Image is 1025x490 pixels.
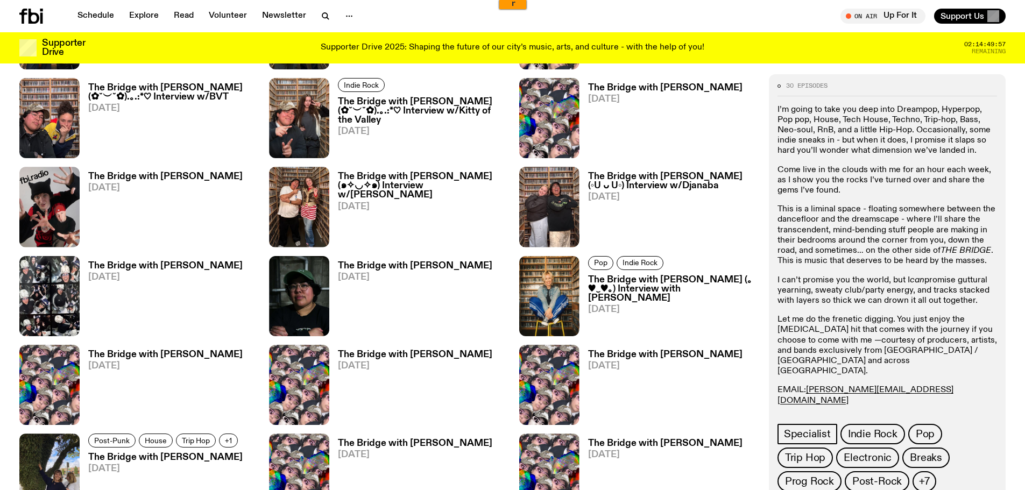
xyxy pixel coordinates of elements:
p: This is a liminal space - floating somewhere between the dancefloor and the dreamscape - where I’... [777,204,997,266]
span: Trip Hop [182,437,210,445]
a: Indie Rock [617,256,663,270]
span: [DATE] [588,361,743,371]
a: Specialist [777,424,837,444]
a: The Bridge with [PERSON_NAME][DATE] [329,350,492,425]
em: can [910,275,924,284]
a: The Bridge with [PERSON_NAME][DATE] [80,261,243,336]
span: 02:14:49:57 [964,41,1006,47]
h3: Supporter Drive [42,39,85,57]
a: Electronic [836,448,899,468]
a: Volunteer [202,9,253,24]
span: [DATE] [338,361,492,371]
a: Pop [908,424,942,444]
a: Pop [588,256,613,270]
h3: The Bridge with [PERSON_NAME] (｡♥‿♥｡) Interview with [PERSON_NAME] [588,275,756,303]
span: [DATE] [338,273,492,282]
h3: The Bridge with [PERSON_NAME] [338,350,492,359]
a: Breaks [902,448,950,468]
h3: The Bridge with [PERSON_NAME] (✿˘︶˘✿).｡.:*♡ Interview w/Kitty of the Valley [338,97,506,125]
span: +1 [225,437,232,445]
span: Breaks [910,452,942,464]
a: House [139,434,173,448]
h3: The Bridge with [PERSON_NAME] [338,261,492,271]
a: The Bridge with [PERSON_NAME] (◦U ᴗ U◦) Interview w/Djanaba[DATE] [579,172,756,247]
a: Schedule [71,9,121,24]
span: Prog Rock [785,475,834,487]
span: Support Us [941,11,984,21]
a: Trip Hop [176,434,216,448]
a: The Bridge with [PERSON_NAME][DATE] [579,83,743,158]
a: Post-Punk [88,434,136,448]
span: +7 [919,475,930,487]
a: View [166,11,183,19]
em: THE BRIDGE [941,246,991,255]
a: The Bridge with [PERSON_NAME] (｡♥‿♥｡) Interview with [PERSON_NAME][DATE] [579,275,756,336]
img: Diana and Djanaba [519,167,579,247]
span: Trip Hop [785,452,825,464]
a: The Bridge with [PERSON_NAME][DATE] [329,261,492,336]
span: Indie Rock [623,259,658,267]
span: [DATE] [588,305,756,314]
h3: The Bridge with [PERSON_NAME] (✿˘︶˘✿).｡.:*♡ Interview w/BVT [88,83,256,102]
span: Post-Rock [852,475,902,487]
span: [DATE] [88,104,256,113]
span: Electronic [844,452,892,464]
span: Pop [594,259,607,267]
p: EMAIL: INSTA: Text in: 0435 123 945 [777,385,997,427]
h3: The Bridge with [PERSON_NAME] [88,172,243,181]
a: Clear [201,11,219,19]
span: 30 episodes [786,83,828,89]
p: I can’t promise you the world, but I promise guttural yearning, sweaty club/party energy, and tra... [777,275,997,306]
button: Support Us [934,9,1006,24]
p: Come live in the clouds with me for an hour each week, as I show you the rocks I’ve turned over a... [777,165,997,196]
span: House [145,437,167,445]
span: Indie Rock [848,428,897,440]
span: [DATE] [588,95,743,104]
img: upasacha [26,4,40,17]
a: The Bridge with [PERSON_NAME] (✿˘︶˘✿).｡.:*♡ Interview w/BVT[DATE] [80,83,256,158]
a: The Bridge with [PERSON_NAME][DATE] [80,172,243,247]
a: Read [167,9,200,24]
h3: The Bridge with [PERSON_NAME] [338,439,492,448]
span: [DATE] [588,193,756,202]
a: Newsletter [256,9,313,24]
a: The Bridge with [PERSON_NAME][DATE] [80,350,243,425]
span: [DATE] [588,450,743,459]
h3: The Bridge with [PERSON_NAME] (◦U ᴗ U◦) Interview w/Djanaba [588,172,756,190]
span: [DATE] [88,273,243,282]
button: +1 [219,434,238,448]
a: The Bridge with [PERSON_NAME][DATE] [579,350,743,425]
a: Explore [123,9,165,24]
p: Let me do the frenetic digging. You just enjoy the [MEDICAL_DATA] hit that comes with the journey... [777,315,997,377]
button: On AirUp For It [840,9,925,24]
span: Post-Punk [94,437,130,445]
span: [DATE] [338,202,506,211]
h3: The Bridge with [PERSON_NAME] [588,439,743,448]
img: Hevenshe in FBi Radio’s infamous music catalogue [519,256,579,336]
span: Remaining [972,48,1006,54]
span: [DATE] [338,450,492,459]
h3: The Bridge with [PERSON_NAME] (๑✧◡✧๑) Interview w/[PERSON_NAME] [338,172,506,200]
span: [DATE] [338,127,506,136]
a: The Bridge with [PERSON_NAME] (๑✧◡✧๑) Interview w/[PERSON_NAME][DATE] [329,172,506,247]
span: Indie Rock [344,81,379,89]
h3: The Bridge with [PERSON_NAME] [88,453,243,462]
a: Indie Rock [338,78,385,92]
a: The Bridge with [PERSON_NAME] (✿˘︶˘✿).｡.:*♡ Interview w/Kitty of the Valley[DATE] [329,97,506,158]
img: Diana and FREDDY [269,167,329,247]
a: Indie Rock [840,424,905,444]
h3: The Bridge with [PERSON_NAME] [88,350,243,359]
span: [DATE] [88,183,243,193]
a: Copy [183,11,201,19]
h3: The Bridge with [PERSON_NAME] [88,261,243,271]
p: I’m going to take you deep into Dreampop, Hyperpop, Pop pop, House, Tech House, Techno, Trip-hop,... [777,105,997,157]
span: [DATE] [88,361,243,371]
h3: The Bridge with [PERSON_NAME] [588,83,743,93]
span: Specialist [784,428,831,440]
h3: The Bridge with [PERSON_NAME] [588,350,743,359]
a: [PERSON_NAME][EMAIL_ADDRESS][DOMAIN_NAME] [777,386,953,404]
span: [DATE] [88,464,243,473]
a: Trip Hop [777,448,833,468]
span: Pop [916,428,935,440]
p: Supporter Drive 2025: Shaping the future of our city’s music, arts, and culture - with the help o... [321,43,704,53]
